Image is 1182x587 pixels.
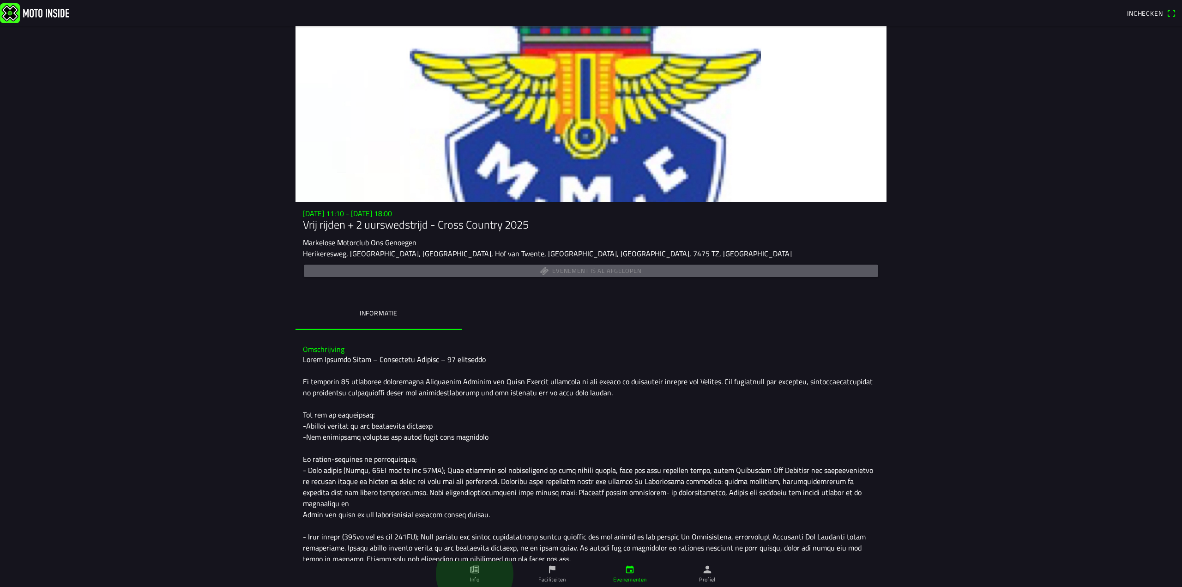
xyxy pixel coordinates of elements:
[613,575,647,584] ion-label: Evenementen
[538,575,566,584] ion-label: Faciliteiten
[303,209,879,218] h3: [DATE] 11:10 - [DATE] 18:00
[1122,5,1180,21] a: Incheckenqr scanner
[470,575,479,584] ion-label: Info
[303,345,879,354] h3: Omschrijving
[625,564,635,575] ion-icon: calendar
[547,564,557,575] ion-icon: flag
[303,237,416,248] ion-text: Markelose Motorclub Ons Genoegen
[360,308,398,318] ion-label: Informatie
[303,218,879,231] h1: Vrij rijden + 2 uurswedstrijd - Cross Country 2025
[1127,8,1163,18] span: Inchecken
[303,248,792,259] ion-text: Herikeresweg, [GEOGRAPHIC_DATA], [GEOGRAPHIC_DATA], Hof van Twente, [GEOGRAPHIC_DATA], [GEOGRAPHI...
[470,564,480,575] ion-icon: paper
[699,575,716,584] ion-label: Profiel
[702,564,712,575] ion-icon: person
